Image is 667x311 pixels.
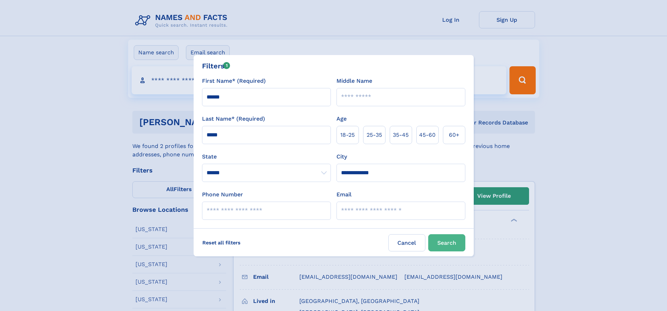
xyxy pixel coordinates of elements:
[419,131,436,139] span: 45‑60
[202,61,230,71] div: Filters
[336,153,347,161] label: City
[336,115,347,123] label: Age
[367,131,382,139] span: 25‑35
[202,77,266,85] label: First Name* (Required)
[336,190,352,199] label: Email
[336,77,372,85] label: Middle Name
[388,234,425,251] label: Cancel
[198,234,245,251] label: Reset all filters
[340,131,355,139] span: 18‑25
[202,190,243,199] label: Phone Number
[428,234,465,251] button: Search
[202,115,265,123] label: Last Name* (Required)
[393,131,409,139] span: 35‑45
[449,131,459,139] span: 60+
[202,153,331,161] label: State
